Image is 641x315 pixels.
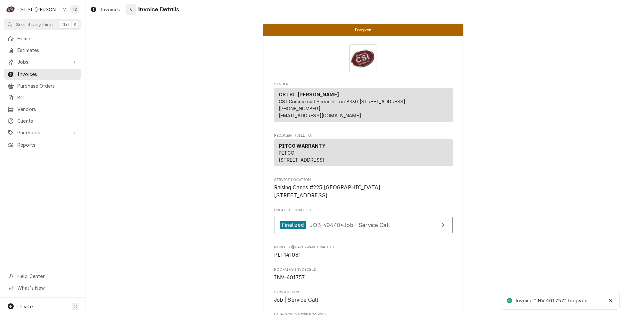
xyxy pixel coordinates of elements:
div: Roopairs Invoice ID [274,267,453,281]
span: Service Type [274,290,453,295]
span: Estimates [17,47,78,54]
span: Service Type [274,296,453,304]
span: Clients [17,117,78,124]
span: Invoices [100,6,120,13]
span: Ctrl [60,21,69,28]
a: Purchase Orders [4,80,81,91]
span: Roopairs Invoice ID [274,267,453,272]
div: Invoice Sender [274,82,453,125]
span: PIT141081 [274,252,301,258]
span: Raising Canes #225 [GEOGRAPHIC_DATA] [STREET_ADDRESS] [274,184,381,199]
span: PITCO [STREET_ADDRESS] [279,150,325,163]
span: Help Center [17,273,77,280]
span: CSI Commercial Services Inc18330 [STREET_ADDRESS] [279,99,406,104]
span: INV-401757 [274,274,305,281]
span: K [74,21,77,28]
span: Reports [17,141,78,148]
span: Create [17,304,33,309]
span: Invoice Details [136,5,179,14]
a: Bills [4,92,81,103]
a: View Job [274,217,453,233]
div: Sender [274,88,453,122]
div: Service Type [274,290,453,304]
span: Vendors [17,106,78,113]
span: JOB-40440 • Job | Service Call [309,221,390,228]
div: Invoice "INV-401757" forgiven [515,297,589,304]
a: Home [4,33,81,44]
span: Job | Service Call [274,297,318,303]
span: Service Location [274,177,453,183]
span: Noreply@davisware email ID [274,251,453,259]
div: Invoice Recipient [274,133,453,169]
div: Status [263,24,463,36]
a: Invoices [87,4,123,15]
button: Navigate back [126,4,136,15]
div: Created From Job [274,208,453,236]
span: Pricebook [17,129,68,136]
a: Go to Help Center [4,271,81,282]
span: Purchase Orders [17,82,78,89]
span: Search anything [16,21,53,28]
span: Service Location [274,184,453,199]
span: What's New [17,284,77,291]
a: [EMAIL_ADDRESS][DOMAIN_NAME] [279,113,361,118]
span: Invoices [17,71,78,78]
div: TD [70,5,79,14]
span: Roopairs Invoice ID [274,274,453,282]
span: Bills [17,94,78,101]
span: Sender [274,82,453,87]
span: Forgiven [355,28,371,32]
span: Home [17,35,78,42]
div: Tim Devereux's Avatar [70,5,79,14]
div: Service Location [274,177,453,200]
span: Created From Job [274,208,453,213]
span: Jobs [17,58,68,65]
span: C [73,303,77,310]
div: CSI St. [PERSON_NAME] [17,6,61,13]
a: Estimates [4,45,81,56]
div: CSI St. Louis's Avatar [6,5,15,14]
a: Go to Jobs [4,56,81,67]
div: Noreply@davisware email ID [274,245,453,259]
a: Reports [4,139,81,150]
div: Recipient (Bill To) [274,139,453,169]
div: Sender [274,88,453,125]
div: Finalized [280,221,306,230]
a: Go to Pricebook [4,127,81,138]
a: Clients [4,115,81,126]
div: C [6,5,15,14]
strong: PITCO WARRANTY [279,143,326,149]
button: Search anythingCtrlK [4,19,81,30]
img: Logo [349,44,377,72]
strong: CSI St. [PERSON_NAME] [279,92,339,97]
div: Recipient (Bill To) [274,139,453,166]
a: Vendors [4,104,81,115]
a: Go to What's New [4,282,81,293]
span: Noreply@davisware email ID [274,245,453,250]
a: Invoices [4,69,81,80]
a: [PHONE_NUMBER] [279,106,320,111]
span: Recipient (Bill To) [274,133,453,138]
